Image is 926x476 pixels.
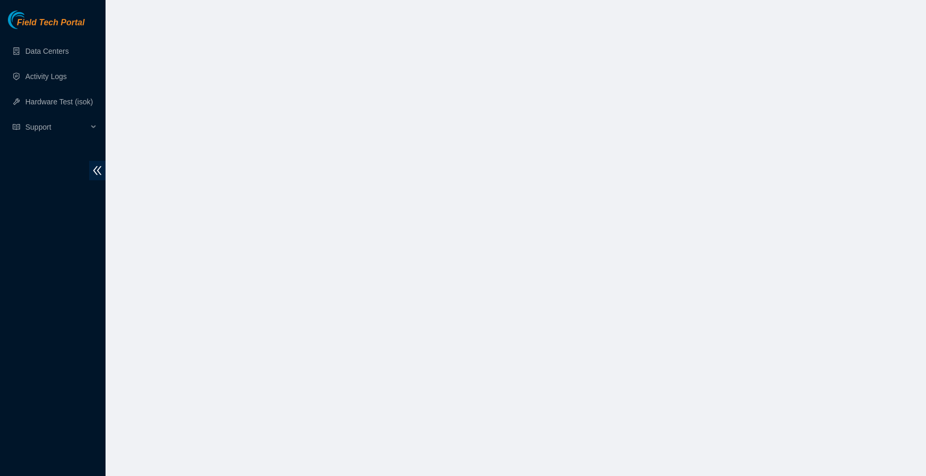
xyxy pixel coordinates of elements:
[17,18,84,28] span: Field Tech Portal
[25,116,88,138] span: Support
[13,123,20,131] span: read
[25,47,69,55] a: Data Centers
[8,19,84,33] a: Akamai TechnologiesField Tech Portal
[25,98,93,106] a: Hardware Test (isok)
[25,72,67,81] a: Activity Logs
[8,11,53,29] img: Akamai Technologies
[89,161,106,180] span: double-left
